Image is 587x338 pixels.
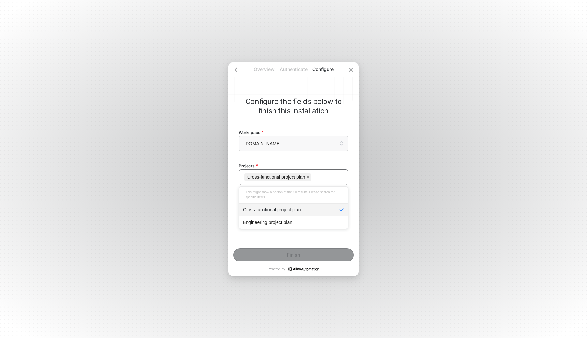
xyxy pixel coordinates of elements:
a: icon-success [288,267,319,271]
div: Engineering project plan [239,216,348,229]
span: Cross-functional project plan [244,173,311,181]
span: check [339,207,344,212]
span: Projects [239,163,258,169]
div: This might show a portion of the full results. Please search for specific items. [239,190,348,203]
p: Overview [249,66,279,73]
button: Finish [233,248,354,261]
p: Powered by [268,267,319,271]
span: runalloy.com [244,139,343,148]
span: Workspace [239,130,263,135]
span: icon-close [348,67,354,72]
p: Configure [308,66,338,73]
span: icon-arrow-left [233,67,239,72]
span: Cross-functional project plan [247,174,305,181]
span: close [306,176,309,179]
div: Cross-functional project plan [243,206,339,213]
p: Authenticate [279,66,308,73]
div: Engineering project plan [243,219,344,226]
div: Cross-functional project plan [239,203,348,216]
p: Configure the fields below to finish this installation [239,97,348,116]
